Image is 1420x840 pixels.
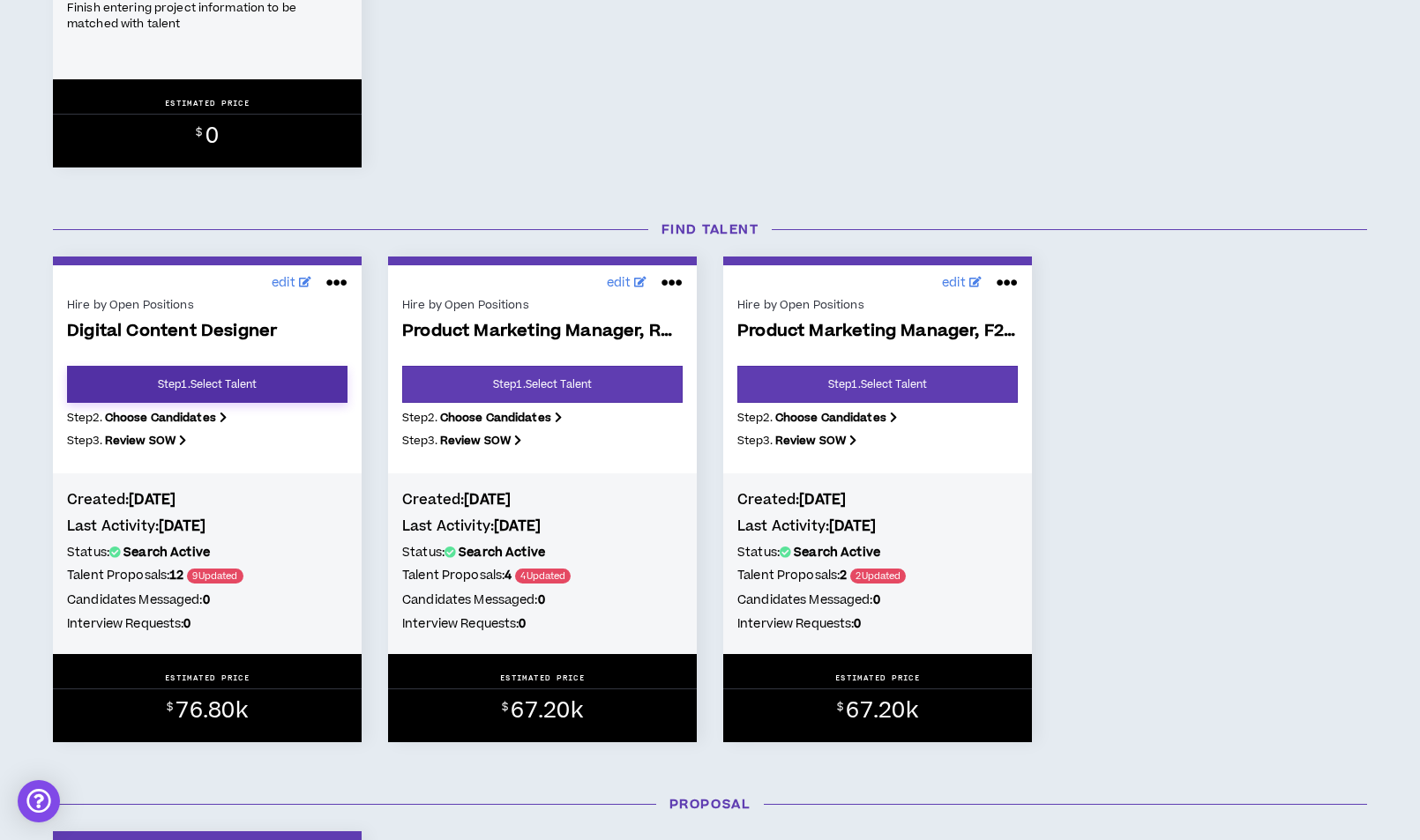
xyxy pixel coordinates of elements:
[105,410,216,426] b: Choose Candidates
[737,543,1018,562] h5: Status:
[40,795,1380,814] h3: Proposal
[159,517,206,536] b: [DATE]
[402,433,683,449] p: Step 3 .
[402,543,683,562] h5: Status:
[440,410,551,426] b: Choose Candidates
[737,433,1018,449] p: Step 3 .
[840,567,847,584] b: 2
[67,591,348,610] h5: Candidates Messaged:
[519,615,526,633] b: 0
[737,366,1018,403] a: Step1.Select Talent
[272,274,295,293] span: edit
[67,433,348,449] p: Step 3 .
[464,490,511,509] b: [DATE]
[502,700,508,715] sup: $
[67,322,348,342] span: Digital Content Designer
[607,274,631,293] span: edit
[67,517,348,536] h4: Last Activity:
[504,567,512,584] b: 4
[737,410,1018,426] p: Step 2 .
[440,433,511,449] b: Review SOW
[67,614,348,634] h5: Interview Requests:
[402,297,683,313] div: Hire by Open Positions
[829,517,876,536] b: [DATE]
[67,543,348,562] h5: Status:
[40,220,1380,239] h3: Find Talent
[794,544,880,561] b: Search Active
[538,591,545,609] b: 0
[402,614,683,634] h5: Interview Requests:
[123,544,210,561] b: Search Active
[67,410,348,426] p: Step 2 .
[187,569,243,584] span: 9 Updated
[165,98,250,108] p: ESTIMATED PRICE
[67,490,348,509] h4: Created:
[737,517,1018,536] h4: Last Activity:
[775,410,886,426] b: Choose Candidates
[183,615,191,633] b: 0
[737,297,1018,313] div: Hire by Open Positions
[873,591,880,609] b: 0
[846,695,917,726] span: 67.20k
[737,591,1018,610] h5: Candidates Messaged:
[165,673,250,683] p: ESTIMATED PRICE
[850,569,906,584] span: 2 Updated
[737,566,1018,586] h5: Talent Proposals:
[602,270,651,297] a: edit
[129,490,176,509] b: [DATE]
[938,270,986,297] a: edit
[105,433,176,449] b: Review SOW
[737,490,1018,509] h4: Created:
[459,544,545,561] b: Search Active
[942,274,966,293] span: edit
[737,614,1018,634] h5: Interview Requests:
[267,270,316,297] a: edit
[402,366,683,403] a: Step1.Select Talent
[799,490,846,509] b: [DATE]
[511,695,582,726] span: 67.20k
[402,566,683,586] h5: Talent Proposals:
[402,410,683,426] p: Step 2 .
[203,591,210,609] b: 0
[835,673,921,683] p: ESTIMATED PRICE
[18,780,60,822] div: Open Intercom Messenger
[837,700,843,715] sup: $
[402,517,683,536] h4: Last Activity:
[206,121,219,152] span: 0
[169,567,183,584] b: 12
[775,433,846,449] b: Review SOW
[402,322,683,342] span: Product Marketing Manager, RMG - [GEOGRAPHIC_DATA] Pref...
[854,615,861,633] b: 0
[494,517,541,536] b: [DATE]
[402,591,683,610] h5: Candidates Messaged:
[402,490,683,509] h4: Created:
[500,673,586,683] p: ESTIMATED PRICE
[737,322,1018,342] span: Product Marketing Manager, F2P - [GEOGRAPHIC_DATA] Prefe...
[167,700,173,715] sup: $
[67,566,348,586] h5: Talent Proposals:
[67,297,348,313] div: Hire by Open Positions
[176,695,247,726] span: 76.80k
[515,569,571,584] span: 4 Updated
[196,125,202,140] sup: $
[67,366,348,403] a: Step1.Select Talent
